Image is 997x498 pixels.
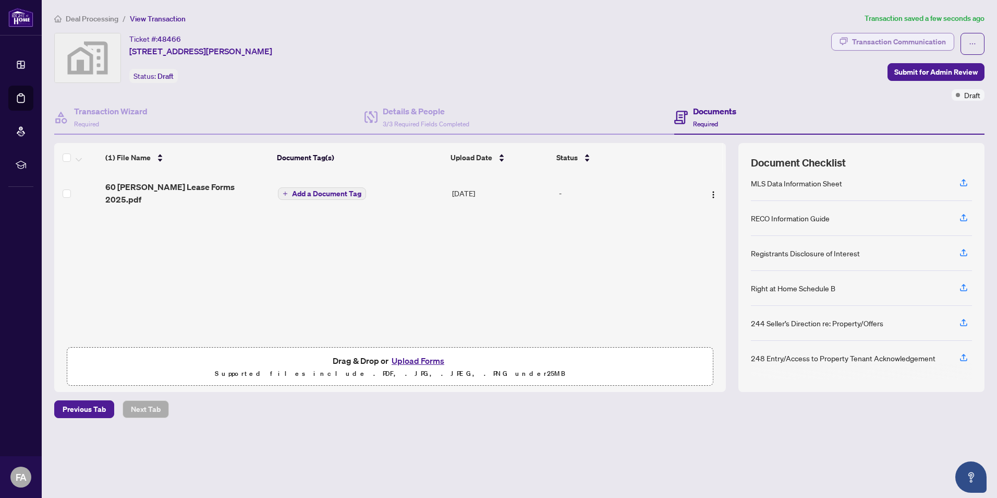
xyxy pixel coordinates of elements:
[74,367,707,380] p: Supported files include .PDF, .JPG, .JPEG, .PNG under 25 MB
[751,352,935,364] div: 248 Entry/Access to Property Tenant Acknowledgement
[273,143,446,172] th: Document Tag(s)
[865,13,984,25] article: Transaction saved a few seconds ago
[333,354,447,367] span: Drag & Drop or
[559,187,684,199] div: -
[129,69,178,83] div: Status:
[383,105,469,117] h4: Details & People
[383,120,469,128] span: 3/3 Required Fields Completed
[556,152,578,163] span: Status
[831,33,954,51] button: Transaction Communication
[74,120,99,128] span: Required
[54,15,62,22] span: home
[283,191,288,196] span: plus
[955,461,987,493] button: Open asap
[894,64,978,80] span: Submit for Admin Review
[123,400,169,418] button: Next Tab
[54,400,114,418] button: Previous Tab
[751,156,846,170] span: Document Checklist
[751,177,842,189] div: MLS Data Information Sheet
[751,317,883,329] div: 244 Seller’s Direction re: Property/Offers
[74,105,148,117] h4: Transaction Wizard
[157,72,174,81] span: Draft
[66,14,118,23] span: Deal Processing
[448,172,555,214] td: [DATE]
[101,143,273,172] th: (1) File Name
[129,45,272,57] span: [STREET_ADDRESS][PERSON_NAME]
[16,470,27,484] span: FA
[751,212,830,224] div: RECO Information Guide
[292,190,361,197] span: Add a Document Tag
[67,348,713,386] span: Drag & Drop orUpload FormsSupported files include .PDF, .JPG, .JPEG, .PNG under25MB
[157,34,181,44] span: 48466
[278,187,366,200] button: Add a Document Tag
[63,401,106,418] span: Previous Tab
[751,247,860,259] div: Registrants Disclosure of Interest
[129,33,181,45] div: Ticket #:
[693,105,736,117] h4: Documents
[852,33,946,50] div: Transaction Communication
[964,89,980,101] span: Draft
[55,33,120,82] img: svg%3e
[451,152,492,163] span: Upload Date
[693,120,718,128] span: Required
[105,181,270,206] span: 60 [PERSON_NAME] Lease Forms 2025.pdf
[123,13,126,25] li: /
[8,8,33,27] img: logo
[552,143,685,172] th: Status
[705,185,722,201] button: Logo
[446,143,553,172] th: Upload Date
[969,40,976,48] span: ellipsis
[751,282,835,294] div: Right at Home Schedule B
[105,152,151,163] span: (1) File Name
[130,14,186,23] span: View Transaction
[709,191,718,199] img: Logo
[388,354,447,367] button: Upload Forms
[887,63,984,81] button: Submit for Admin Review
